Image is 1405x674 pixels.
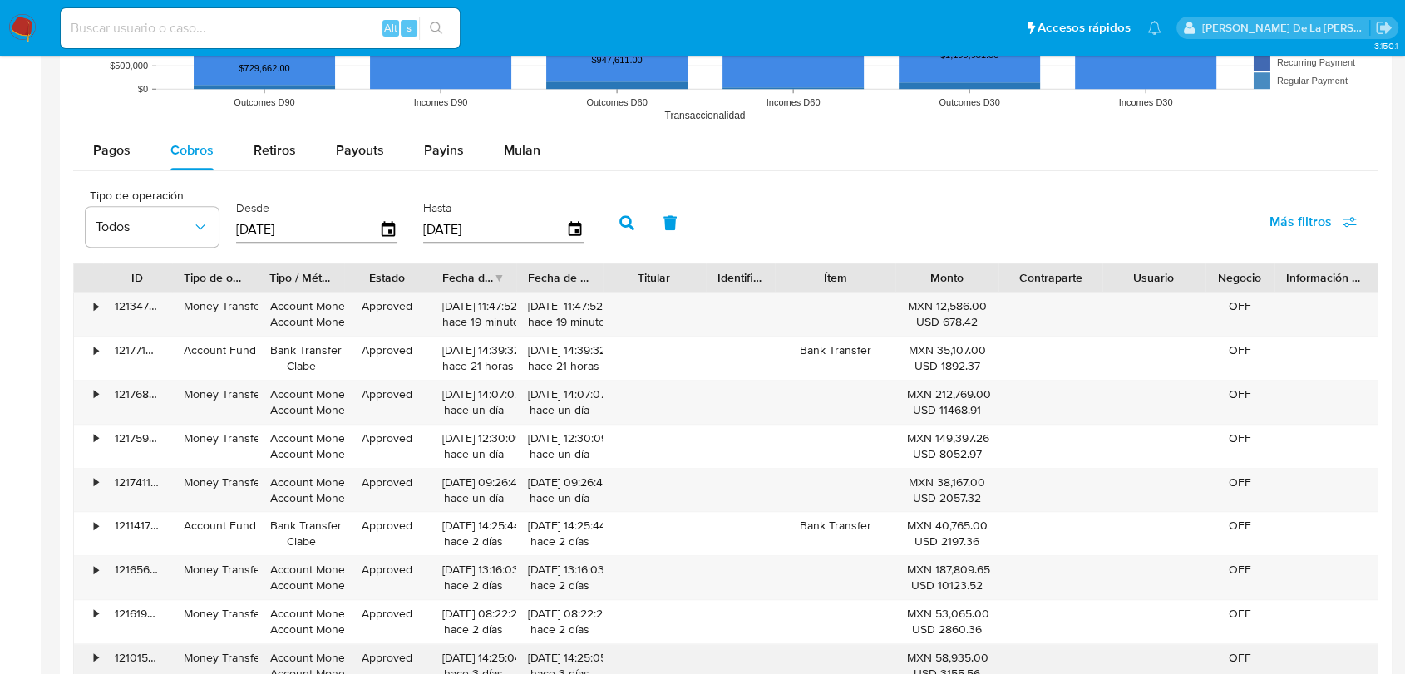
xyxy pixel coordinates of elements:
span: 3.150.1 [1373,39,1397,52]
button: search-icon [419,17,453,40]
a: Salir [1375,19,1393,37]
p: javier.gutierrez@mercadolibre.com.mx [1202,20,1370,36]
span: s [407,20,412,36]
span: Accesos rápidos [1038,19,1131,37]
a: Notificaciones [1147,21,1161,35]
input: Buscar usuario o caso... [61,17,460,39]
span: Alt [384,20,397,36]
